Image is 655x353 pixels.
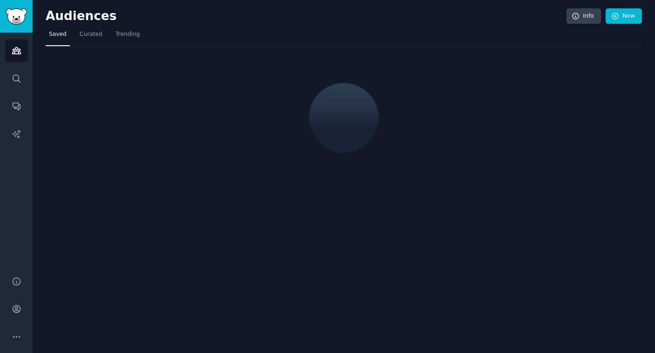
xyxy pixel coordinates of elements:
a: Curated [76,27,106,46]
span: Trending [116,30,140,39]
span: Saved [49,30,67,39]
span: Curated [80,30,102,39]
h2: Audiences [46,9,566,24]
img: GummySearch logo [6,8,27,25]
a: Info [566,8,601,24]
a: Trending [112,27,143,46]
a: Saved [46,27,70,46]
a: New [606,8,642,24]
